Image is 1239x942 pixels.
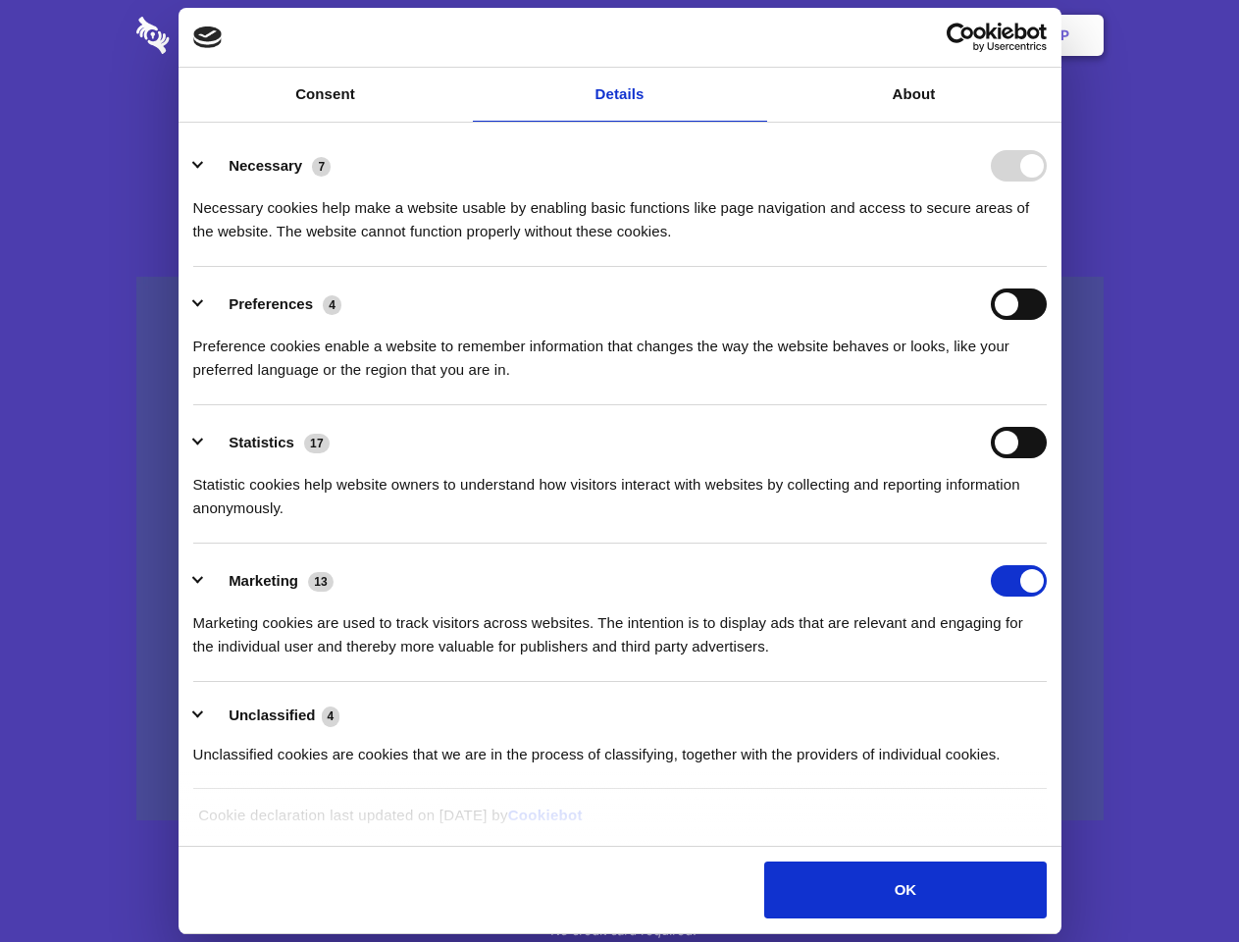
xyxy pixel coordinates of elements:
label: Marketing [229,572,298,589]
a: Usercentrics Cookiebot - opens in a new window [875,23,1047,52]
div: Statistic cookies help website owners to understand how visitors interact with websites by collec... [193,458,1047,520]
div: Marketing cookies are used to track visitors across websites. The intention is to display ads tha... [193,597,1047,658]
span: 7 [312,157,331,177]
span: 4 [322,706,340,726]
span: 17 [304,434,330,453]
iframe: Drift Widget Chat Controller [1141,844,1215,918]
label: Necessary [229,157,302,174]
div: Cookie declaration last updated on [DATE] by [183,804,1056,842]
label: Preferences [229,295,313,312]
button: Statistics (17) [193,427,342,458]
img: logo-wordmark-white-trans-d4663122ce5f474addd5e946df7df03e33cb6a1c49d2221995e7729f52c070b2.svg [136,17,304,54]
button: Unclassified (4) [193,704,352,728]
div: Unclassified cookies are cookies that we are in the process of classifying, together with the pro... [193,728,1047,766]
span: 4 [323,295,341,315]
img: logo [193,26,223,48]
a: Cookiebot [508,807,583,823]
a: About [767,68,1061,122]
a: Consent [179,68,473,122]
button: Preferences (4) [193,288,354,320]
a: Contact [796,5,886,66]
a: Details [473,68,767,122]
button: Necessary (7) [193,150,343,182]
span: 13 [308,572,334,592]
a: Wistia video thumbnail [136,277,1104,821]
button: OK [764,862,1046,918]
div: Preference cookies enable a website to remember information that changes the way the website beha... [193,320,1047,382]
a: Pricing [576,5,661,66]
button: Marketing (13) [193,565,346,597]
div: Necessary cookies help make a website usable by enabling basic functions like page navigation and... [193,182,1047,243]
h4: Auto-redaction of sensitive data, encrypted data sharing and self-destructing private chats. Shar... [136,179,1104,243]
label: Statistics [229,434,294,450]
a: Login [890,5,975,66]
h1: Eliminate Slack Data Loss. [136,88,1104,159]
